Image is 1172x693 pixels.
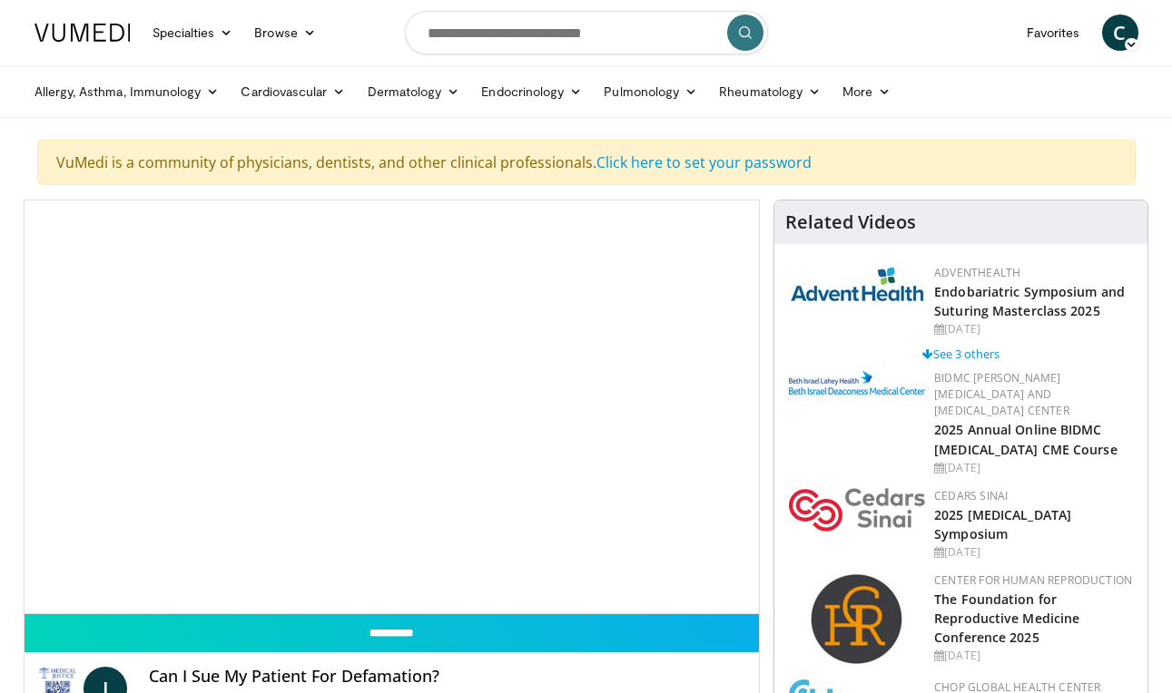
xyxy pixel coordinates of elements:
[593,73,708,110] a: Pulmonology
[243,15,327,51] a: Browse
[934,591,1079,646] a: The Foundation for Reproductive Medicine Conference 2025
[785,211,916,233] h4: Related Videos
[24,73,231,110] a: Allergy, Asthma, Immunology
[37,140,1136,185] div: VuMedi is a community of physicians, dentists, and other clinical professionals.
[1102,15,1138,51] a: C
[789,488,925,532] img: 7e905080-f4a2-4088-8787-33ce2bef9ada.png.150x105_q85_autocrop_double_scale_upscale_version-0.2.png
[934,506,1071,542] a: 2025 [MEDICAL_DATA] Symposium
[789,371,925,395] img: c96b19ec-a48b-46a9-9095-935f19585444.png.150x105_q85_autocrop_double_scale_upscale_version-0.2.png
[934,265,1020,280] a: AdventHealth
[934,421,1118,457] a: 2025 Annual Online BIDMC [MEDICAL_DATA] CME Course
[25,200,760,614] video-js: Video Player
[34,24,131,42] img: VuMedi Logo
[934,460,1133,476] div: [DATE]
[596,152,812,172] a: Click here to set your password
[405,11,768,54] input: Search topics, interventions
[934,544,1133,561] div: [DATE]
[708,73,832,110] a: Rheumatology
[810,572,905,668] img: c058e059-5986-4522-8e32-16b7599f4943.png.150x105_q85_autocrop_double_scale_upscale_version-0.2.png
[470,73,593,110] a: Endocrinology
[934,488,1008,503] a: Cedars Sinai
[142,15,244,51] a: Specialties
[934,648,1133,664] div: [DATE]
[230,73,356,110] a: Cardiovascular
[149,667,745,687] h4: Can I Sue My Patient For Defamation?
[789,265,925,302] img: 5c3c682d-da39-4b33-93a5-b3fb6ba9580b.jpg.150x105_q85_autocrop_double_scale_upscale_version-0.2.jpg
[934,370,1069,418] a: BIDMC [PERSON_NAME][MEDICAL_DATA] and [MEDICAL_DATA] Center
[934,321,1133,337] div: [DATE]
[934,572,1132,588] a: Center for Human Reproduction
[832,73,901,110] a: More
[357,73,471,110] a: Dermatology
[922,346,1000,362] a: See 3 others
[934,283,1125,319] a: Endobariatric Symposium and Suturing Masterclass 2025
[1016,15,1091,51] a: Favorites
